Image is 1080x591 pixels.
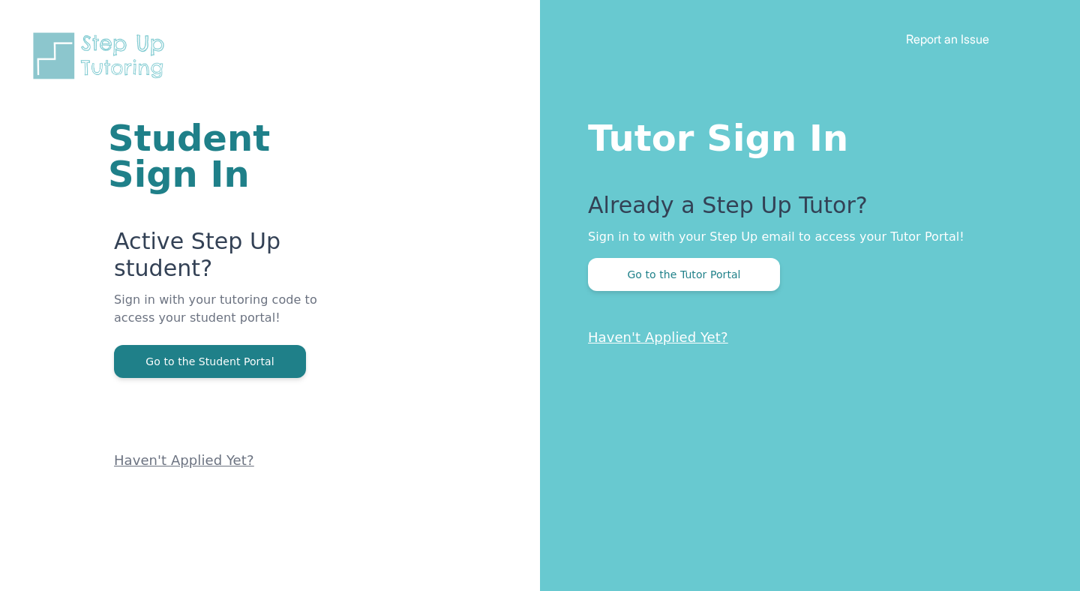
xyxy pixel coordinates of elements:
[906,31,989,46] a: Report an Issue
[588,329,728,345] a: Haven't Applied Yet?
[114,291,360,345] p: Sign in with your tutoring code to access your student portal!
[588,228,1020,246] p: Sign in to with your Step Up email to access your Tutor Portal!
[588,114,1020,156] h1: Tutor Sign In
[588,267,780,281] a: Go to the Tutor Portal
[30,30,174,82] img: Step Up Tutoring horizontal logo
[114,228,360,291] p: Active Step Up student?
[588,192,1020,228] p: Already a Step Up Tutor?
[114,354,306,368] a: Go to the Student Portal
[114,345,306,378] button: Go to the Student Portal
[114,452,254,468] a: Haven't Applied Yet?
[588,258,780,291] button: Go to the Tutor Portal
[108,120,360,192] h1: Student Sign In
